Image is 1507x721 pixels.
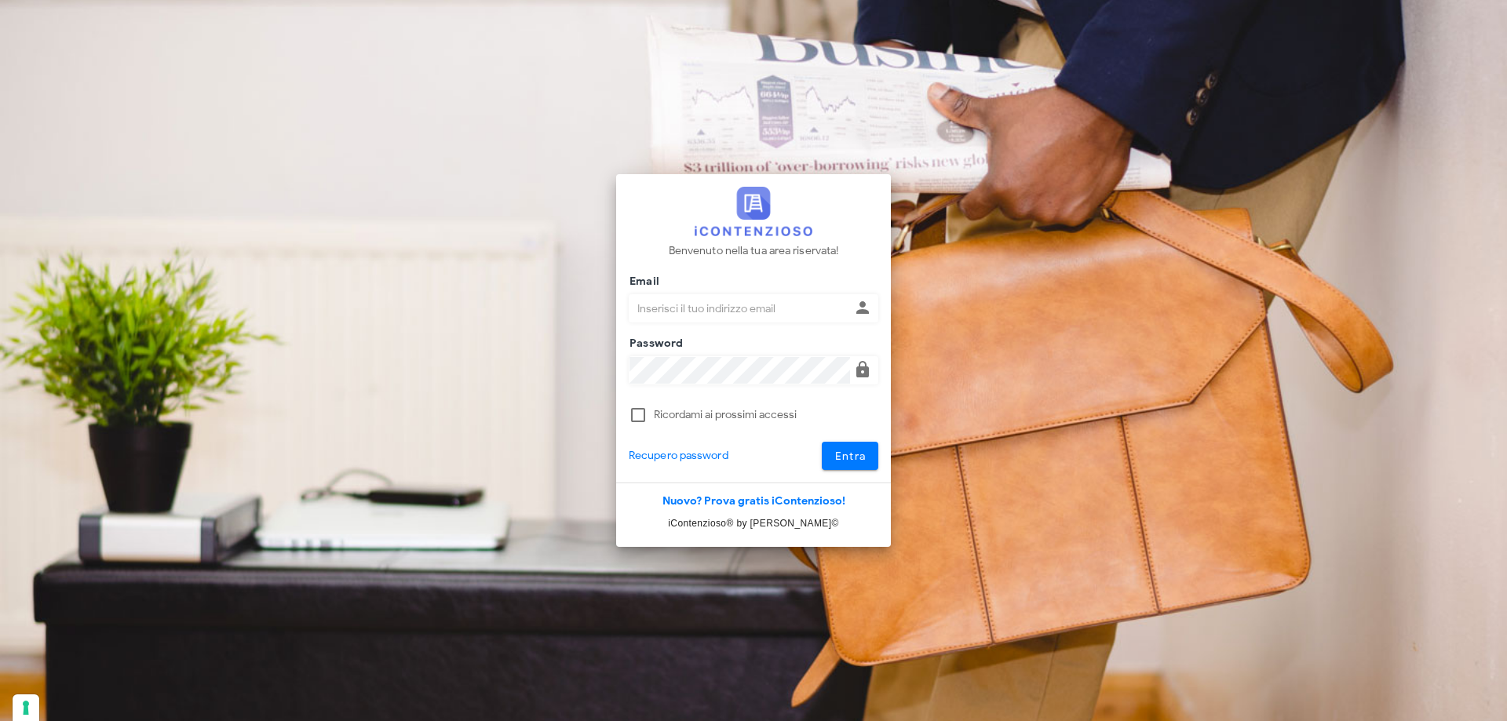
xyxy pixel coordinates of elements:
label: Password [625,336,684,351]
a: Nuovo? Prova gratis iContenzioso! [662,494,845,508]
p: Benvenuto nella tua area riservata! [669,242,839,260]
p: iContenzioso® by [PERSON_NAME]© [616,515,891,531]
button: Le tue preferenze relative al consenso per le tecnologie di tracciamento [13,694,39,721]
a: Recupero password [629,447,728,464]
span: Entra [834,450,867,463]
label: Ricordami ai prossimi accessi [654,407,878,423]
button: Entra [822,442,879,470]
label: Email [625,274,659,289]
input: Inserisci il tuo indirizzo email [629,295,850,322]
